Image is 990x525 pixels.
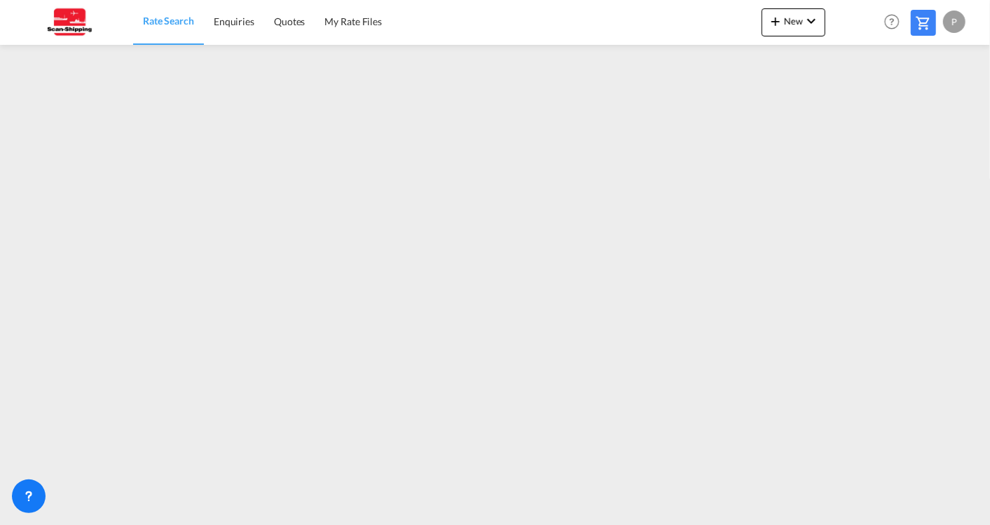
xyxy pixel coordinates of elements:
[943,11,965,33] div: P
[214,15,254,27] span: Enquiries
[803,13,820,29] md-icon: icon-chevron-down
[762,8,825,36] button: icon-plus 400-fgNewicon-chevron-down
[274,15,305,27] span: Quotes
[21,6,116,38] img: 123b615026f311ee80dabbd30bc9e10f.jpg
[767,13,784,29] md-icon: icon-plus 400-fg
[143,15,194,27] span: Rate Search
[880,10,911,35] div: Help
[324,15,382,27] span: My Rate Files
[880,10,904,34] span: Help
[767,15,820,27] span: New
